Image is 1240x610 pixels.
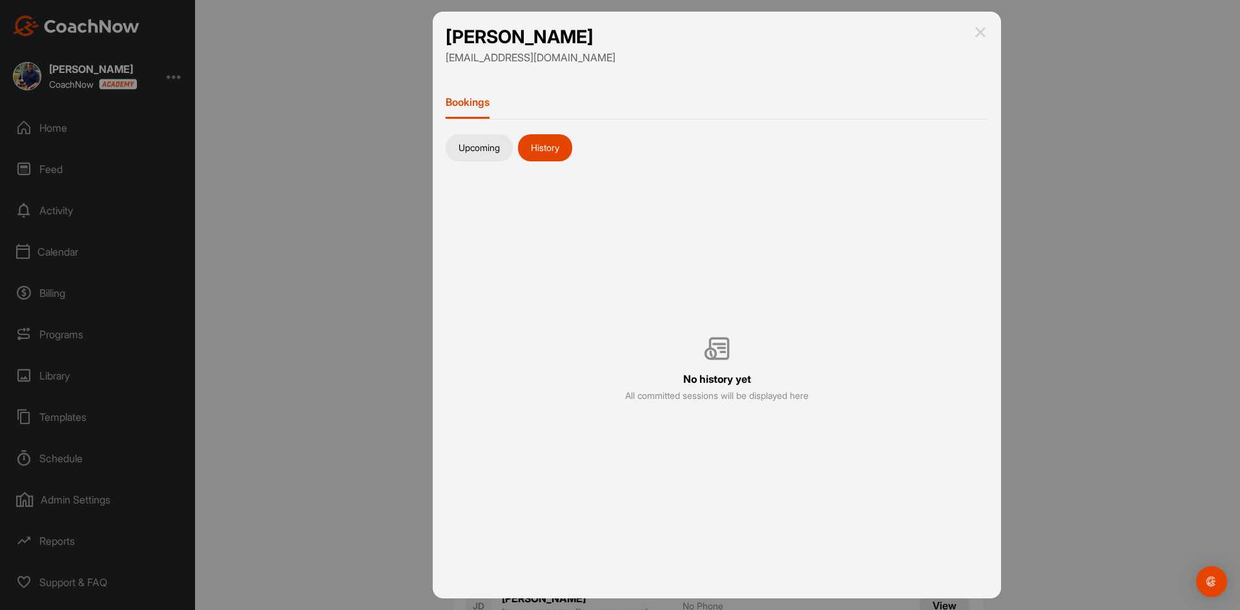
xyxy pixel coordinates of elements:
[1196,566,1227,597] div: Open Intercom Messenger
[518,134,572,161] button: History
[625,389,809,402] p: All committed sessions will be displayed here
[704,336,730,361] img: calendar
[446,134,513,161] button: Upcoming
[973,25,988,40] img: close
[446,96,490,108] p: Bookings
[683,371,751,387] p: No history yet
[446,25,615,50] h1: [PERSON_NAME]
[446,50,615,65] p: [EMAIL_ADDRESS][DOMAIN_NAME]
